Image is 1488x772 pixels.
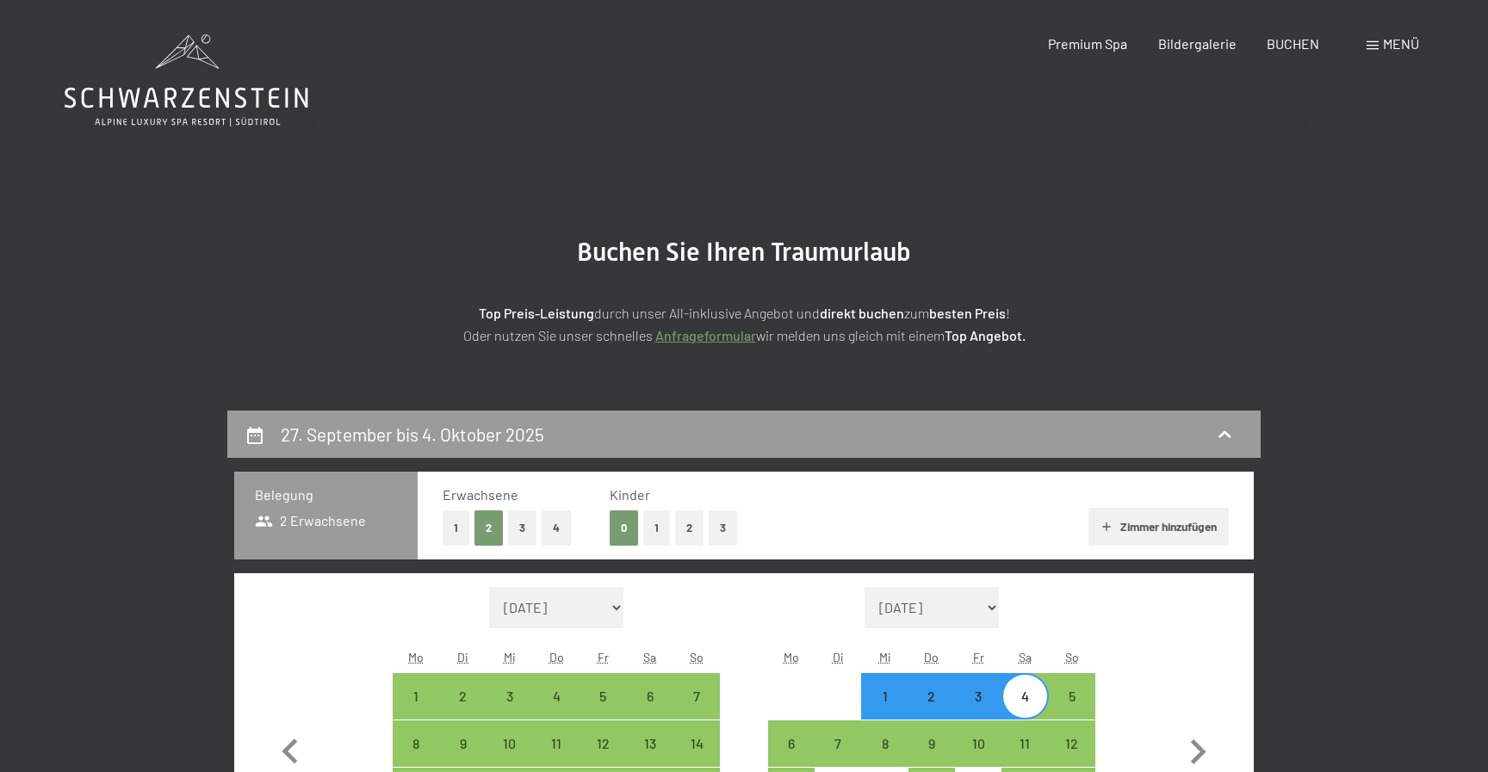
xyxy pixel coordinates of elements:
[1001,720,1048,767] div: Anreise möglich
[577,237,911,267] span: Buchen Sie Ihren Traumurlaub
[255,485,397,504] h3: Belegung
[673,673,720,720] div: Anreise möglich
[655,327,756,343] a: Anfrageformular
[408,650,424,664] abbr: Montag
[479,305,594,321] strong: Top Preis-Leistung
[784,650,799,664] abbr: Montag
[1267,35,1319,52] span: BUCHEN
[1049,673,1095,720] div: Anreise möglich
[627,673,673,720] div: Anreise möglich
[610,510,638,546] button: 0
[393,720,439,767] div: Anreise möglich
[815,720,861,767] div: Tue Oct 07 2025
[863,689,906,732] div: 1
[1158,35,1237,52] a: Bildergalerie
[542,510,571,546] button: 4
[581,689,624,732] div: 5
[861,673,908,720] div: Wed Oct 01 2025
[1383,35,1419,52] span: Menü
[908,720,955,767] div: Thu Oct 09 2025
[535,689,578,732] div: 4
[487,673,533,720] div: Anreise möglich
[929,305,1006,321] strong: besten Preis
[908,673,955,720] div: Thu Oct 02 2025
[945,327,1026,343] strong: Top Angebot.
[610,486,650,503] span: Kinder
[673,673,720,720] div: Sun Sep 07 2025
[924,650,939,664] abbr: Donnerstag
[690,650,704,664] abbr: Sonntag
[861,673,908,720] div: Anreise möglich
[393,673,439,720] div: Mon Sep 01 2025
[709,510,737,546] button: 3
[910,689,953,732] div: 2
[627,720,673,767] div: Anreise möglich
[957,689,1000,732] div: 3
[768,720,815,767] div: Mon Oct 06 2025
[1003,689,1046,732] div: 4
[820,305,904,321] strong: direkt buchen
[627,720,673,767] div: Sat Sep 13 2025
[580,673,626,720] div: Fri Sep 05 2025
[1065,650,1079,664] abbr: Sonntag
[393,673,439,720] div: Anreise möglich
[504,650,516,664] abbr: Mittwoch
[1001,673,1048,720] div: Anreise möglich
[955,720,1001,767] div: Anreise möglich
[439,720,486,767] div: Anreise möglich
[643,650,656,664] abbr: Samstag
[629,689,672,732] div: 6
[675,689,718,732] div: 7
[673,720,720,767] div: Sun Sep 14 2025
[879,650,891,664] abbr: Mittwoch
[580,673,626,720] div: Anreise möglich
[580,720,626,767] div: Anreise möglich
[255,511,366,530] span: 2 Erwachsene
[533,720,580,767] div: Anreise möglich
[861,720,908,767] div: Wed Oct 08 2025
[598,650,609,664] abbr: Freitag
[1019,650,1032,664] abbr: Samstag
[443,486,518,503] span: Erwachsene
[1049,720,1095,767] div: Sun Oct 12 2025
[281,423,544,445] h2: 27. September bis 4. Oktober 2025
[955,720,1001,767] div: Fri Oct 10 2025
[313,302,1175,346] p: durch unser All-inklusive Angebot und zum ! Oder nutzen Sie unser schnelles wir melden uns gleich...
[508,510,536,546] button: 3
[675,510,704,546] button: 2
[643,510,670,546] button: 1
[487,673,533,720] div: Wed Sep 03 2025
[1001,673,1048,720] div: Sat Oct 04 2025
[1001,720,1048,767] div: Sat Oct 11 2025
[815,720,861,767] div: Anreise möglich
[955,673,1001,720] div: Anreise möglich
[1051,689,1094,732] div: 5
[549,650,564,664] abbr: Donnerstag
[1048,35,1127,52] a: Premium Spa
[487,720,533,767] div: Wed Sep 10 2025
[393,720,439,767] div: Mon Sep 08 2025
[394,689,437,732] div: 1
[908,673,955,720] div: Anreise möglich
[973,650,984,664] abbr: Freitag
[533,673,580,720] div: Anreise möglich
[861,720,908,767] div: Anreise möglich
[768,720,815,767] div: Anreise möglich
[908,720,955,767] div: Anreise möglich
[833,650,844,664] abbr: Dienstag
[439,673,486,720] div: Anreise möglich
[1049,720,1095,767] div: Anreise möglich
[487,720,533,767] div: Anreise möglich
[580,720,626,767] div: Fri Sep 12 2025
[1088,508,1229,546] button: Zimmer hinzufügen
[441,689,484,732] div: 2
[474,510,503,546] button: 2
[439,673,486,720] div: Tue Sep 02 2025
[673,720,720,767] div: Anreise möglich
[457,650,468,664] abbr: Dienstag
[1049,673,1095,720] div: Sun Oct 05 2025
[955,673,1001,720] div: Fri Oct 03 2025
[488,689,531,732] div: 3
